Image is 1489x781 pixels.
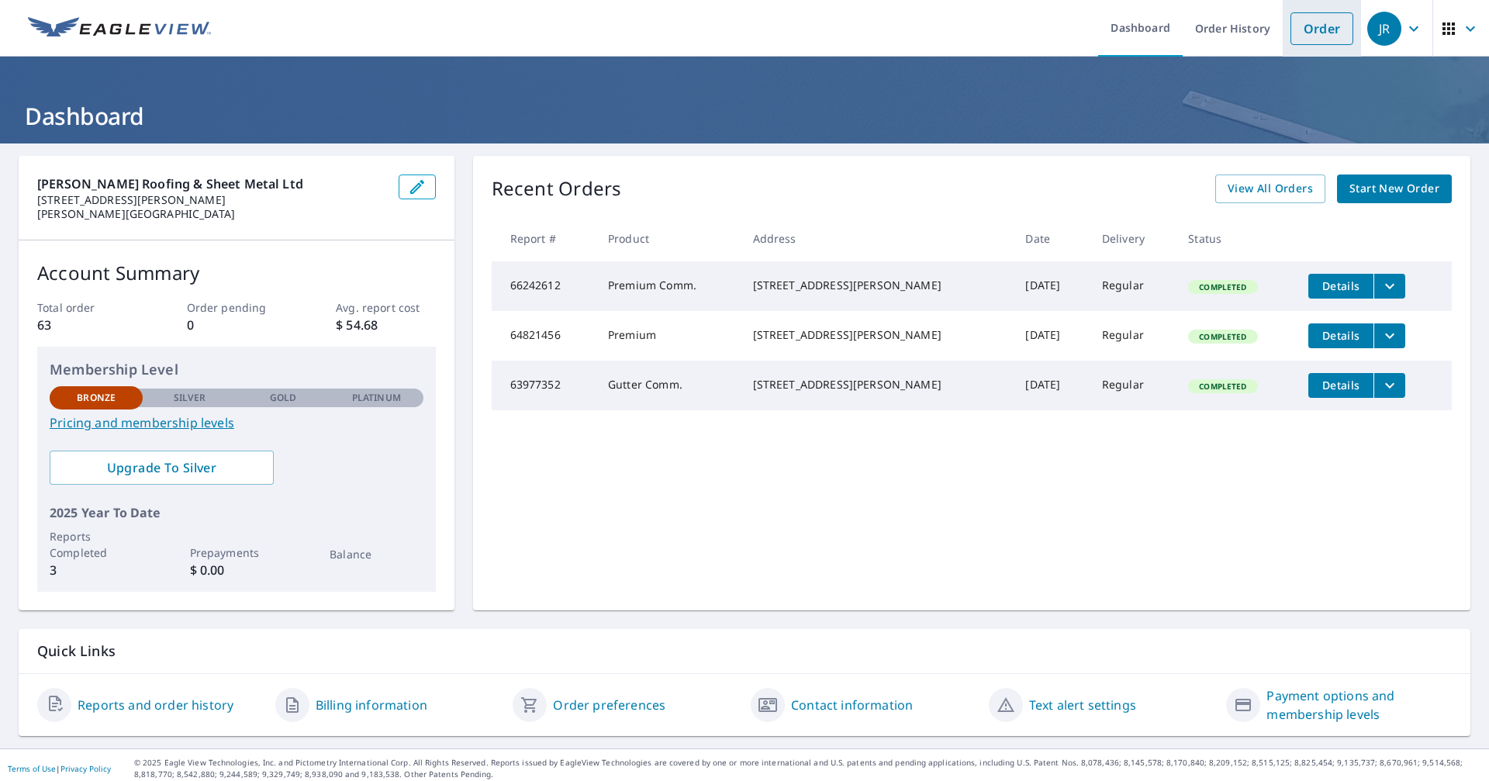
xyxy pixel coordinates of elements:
p: $ 54.68 [336,316,435,334]
p: 3 [50,561,143,579]
p: 2025 Year To Date [50,503,423,522]
td: [DATE] [1013,311,1089,361]
p: 0 [187,316,286,334]
div: JR [1367,12,1401,46]
th: Date [1013,216,1089,261]
p: Balance [330,546,423,562]
span: Completed [1190,381,1256,392]
p: [PERSON_NAME][GEOGRAPHIC_DATA] [37,207,386,221]
a: Payment options and membership levels [1266,686,1452,724]
a: Text alert settings [1029,696,1136,714]
td: Premium [596,311,741,361]
a: Order [1290,12,1353,45]
span: Upgrade To Silver [62,459,261,476]
div: [STREET_ADDRESS][PERSON_NAME] [753,377,1001,392]
p: $ 0.00 [190,561,283,579]
button: filesDropdownBtn-64821456 [1373,323,1405,348]
a: Pricing and membership levels [50,413,423,432]
td: 63977352 [492,361,596,410]
th: Address [741,216,1014,261]
p: Order pending [187,299,286,316]
span: Start New Order [1349,179,1439,199]
p: | [8,764,111,773]
h1: Dashboard [19,100,1470,132]
th: Delivery [1090,216,1176,261]
a: Reports and order history [78,696,233,714]
th: Product [596,216,741,261]
p: Silver [174,391,206,405]
p: Recent Orders [492,175,622,203]
p: Gold [270,391,296,405]
button: filesDropdownBtn-63977352 [1373,373,1405,398]
div: [STREET_ADDRESS][PERSON_NAME] [753,278,1001,293]
span: Details [1318,378,1364,392]
td: Regular [1090,361,1176,410]
th: Status [1176,216,1296,261]
p: Prepayments [190,544,283,561]
td: 64821456 [492,311,596,361]
button: detailsBtn-66242612 [1308,274,1373,299]
td: Gutter Comm. [596,361,741,410]
a: Order preferences [553,696,665,714]
span: Details [1318,328,1364,343]
a: View All Orders [1215,175,1325,203]
p: [PERSON_NAME] Roofing & Sheet Metal Ltd [37,175,386,193]
p: Platinum [352,391,401,405]
button: filesDropdownBtn-66242612 [1373,274,1405,299]
span: Completed [1190,331,1256,342]
a: Terms of Use [8,763,56,774]
p: Membership Level [50,359,423,380]
button: detailsBtn-64821456 [1308,323,1373,348]
td: 66242612 [492,261,596,311]
span: View All Orders [1228,179,1313,199]
p: © 2025 Eagle View Technologies, Inc. and Pictometry International Corp. All Rights Reserved. Repo... [134,757,1481,780]
div: [STREET_ADDRESS][PERSON_NAME] [753,327,1001,343]
span: Completed [1190,282,1256,292]
td: Regular [1090,311,1176,361]
button: detailsBtn-63977352 [1308,373,1373,398]
a: Upgrade To Silver [50,451,274,485]
p: Reports Completed [50,528,143,561]
th: Report # [492,216,596,261]
td: Regular [1090,261,1176,311]
p: Bronze [77,391,116,405]
td: [DATE] [1013,261,1089,311]
a: Contact information [791,696,913,714]
span: Details [1318,278,1364,293]
td: [DATE] [1013,361,1089,410]
p: 63 [37,316,136,334]
p: Total order [37,299,136,316]
a: Privacy Policy [60,763,111,774]
p: Account Summary [37,259,436,287]
a: Billing information [316,696,427,714]
img: EV Logo [28,17,211,40]
p: Avg. report cost [336,299,435,316]
td: Premium Comm. [596,261,741,311]
a: Start New Order [1337,175,1452,203]
p: Quick Links [37,641,1452,661]
p: [STREET_ADDRESS][PERSON_NAME] [37,193,386,207]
